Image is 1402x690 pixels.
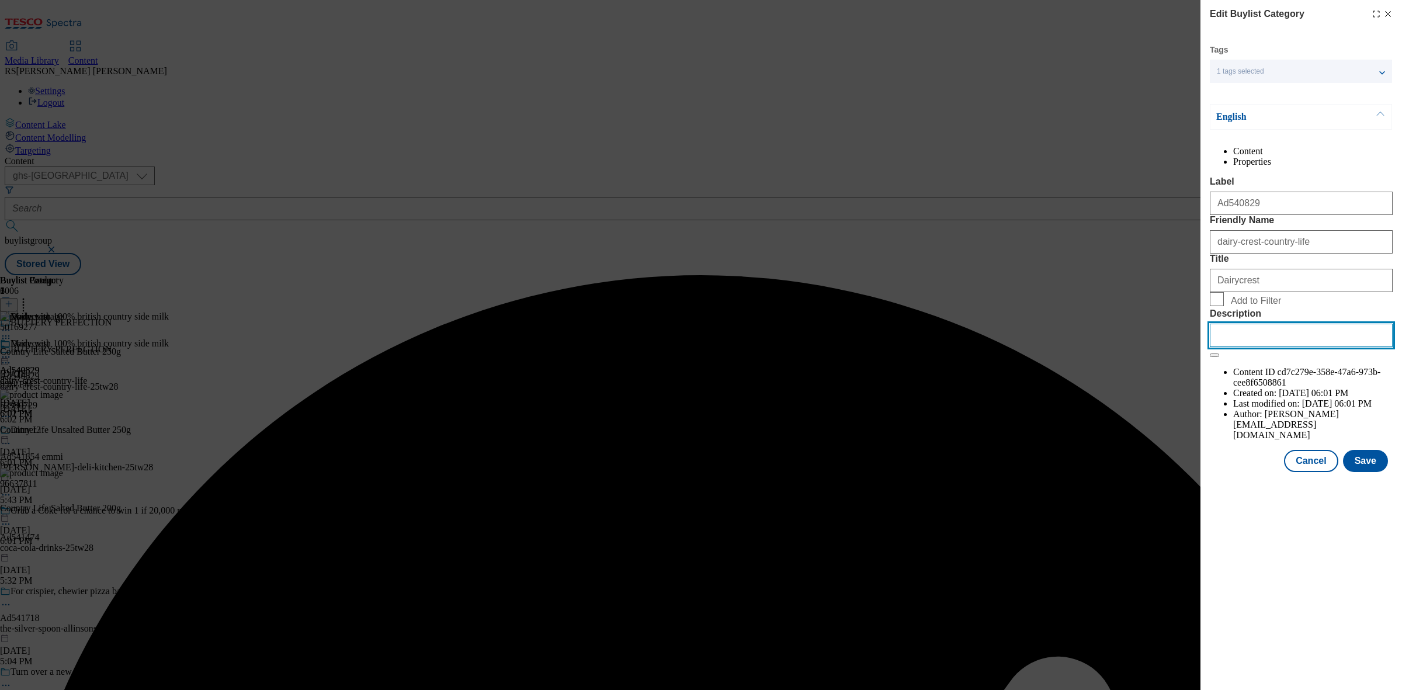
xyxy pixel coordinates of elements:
[1210,324,1393,347] input: Enter Description
[1233,157,1393,167] li: Properties
[1233,367,1380,387] span: cd7c279e-358e-47a6-973b-cee8f6508861
[1279,388,1348,398] span: [DATE] 06:01 PM
[1210,60,1392,83] button: 1 tags selected
[1216,111,1339,123] p: English
[1210,215,1393,226] label: Friendly Name
[1210,7,1304,21] h4: Edit Buylist Category
[1233,146,1393,157] li: Content
[1210,47,1229,53] label: Tags
[1210,308,1393,319] label: Description
[1210,254,1393,264] label: Title
[1284,450,1338,472] button: Cancel
[1210,176,1393,187] label: Label
[1233,409,1339,440] span: [PERSON_NAME][EMAIL_ADDRESS][DOMAIN_NAME]
[1343,450,1388,472] button: Save
[1233,398,1393,409] li: Last modified on:
[1210,230,1393,254] input: Enter Friendly Name
[1233,388,1393,398] li: Created on:
[1233,367,1393,388] li: Content ID
[1217,67,1264,76] span: 1 tags selected
[1210,192,1393,215] input: Enter Label
[1233,409,1393,441] li: Author:
[1231,296,1281,306] span: Add to Filter
[1210,269,1393,292] input: Enter Title
[1302,398,1372,408] span: [DATE] 06:01 PM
